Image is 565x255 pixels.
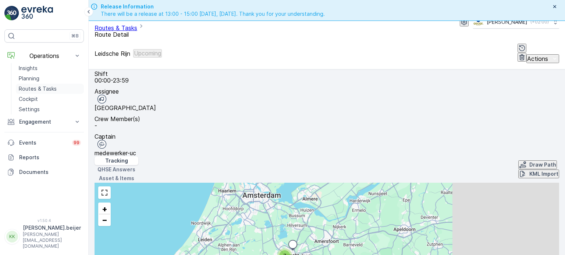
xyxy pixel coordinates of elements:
[518,170,559,178] button: KML Import
[105,157,128,164] p: Tracking
[473,18,484,26] img: basis-logo_rgb2x.png
[16,73,84,84] a: Planning
[95,88,559,95] p: Assignee
[19,95,38,103] p: Cockpit
[95,50,130,57] p: Leidsche Rijn
[101,3,325,10] span: Release Information
[71,33,79,39] p: ⌘B
[102,215,107,225] span: −
[101,10,325,18] span: There will be a release at 13:00 - 15:00 [DATE], [DATE]. Thank you for your understanding.
[105,222,127,229] p: Start Point
[95,105,559,111] p: [GEOGRAPHIC_DATA]
[23,232,81,249] p: [PERSON_NAME][EMAIL_ADDRESS][DOMAIN_NAME]
[19,154,81,161] p: Reports
[99,175,134,182] p: Asset & Items
[99,203,110,214] a: Zoom In
[95,77,559,84] p: 00:00-23:59
[105,239,125,246] p: End Point
[23,224,81,232] p: [PERSON_NAME].beijer
[95,31,129,38] span: Route Detail
[4,48,84,63] button: Operations
[4,165,84,179] a: Documents
[527,55,548,62] p: Actions
[99,214,110,225] a: Zoom Out
[95,122,559,129] p: -
[19,139,68,146] p: Events
[97,166,135,173] p: QHSE Answers
[95,150,559,156] p: medewerker-uc
[526,54,559,63] button: Actions
[19,168,81,176] p: Documents
[19,85,57,92] p: Routes & Tasks
[529,170,558,178] p: KML Import
[487,18,527,26] p: [PERSON_NAME]
[4,6,19,21] img: logo
[95,24,137,32] a: Routes & Tasks
[95,116,559,122] p: Crew Member(s)
[99,187,110,198] a: View Fullscreen
[6,231,18,243] div: KK
[19,52,69,59] p: Operations
[16,63,84,73] a: Insights
[21,6,53,21] img: logo_light-DOdMpM7g.png
[16,84,84,94] a: Routes & Tasks
[95,133,559,140] p: Captain
[4,135,84,150] a: Events99
[19,106,40,113] p: Settings
[19,65,38,72] p: Insights
[4,218,84,223] span: v 1.50.4
[4,224,84,249] button: KK[PERSON_NAME].beijer[PERSON_NAME][EMAIL_ADDRESS][DOMAIN_NAME]
[16,94,84,104] a: Cockpit
[102,204,107,214] span: +
[529,161,556,168] p: Draw Path
[19,118,69,125] p: Engagement
[105,205,124,211] p: Disposal
[19,75,39,82] p: Planning
[133,49,162,57] button: Upcoming
[530,19,549,25] p: ( +02:00 )
[134,50,161,57] p: Upcoming
[518,160,557,169] button: Draw Path
[74,140,79,146] p: 99
[4,150,84,165] a: Reports
[16,104,84,114] a: Settings
[473,15,559,29] button: [PERSON_NAME](+02:00)
[95,70,559,77] p: Shift
[4,114,84,129] button: Engagement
